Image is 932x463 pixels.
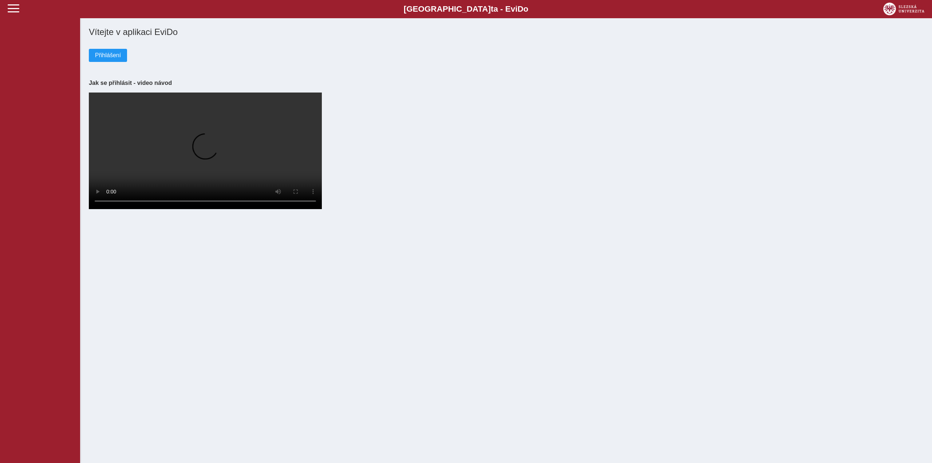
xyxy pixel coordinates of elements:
span: o [524,4,529,13]
b: [GEOGRAPHIC_DATA] a - Evi [22,4,910,14]
span: Přihlášení [95,52,121,59]
h3: Jak se přihlásit - video návod [89,79,923,86]
span: t [491,4,493,13]
button: Přihlášení [89,49,127,62]
h1: Vítejte v aplikaci EviDo [89,27,923,37]
span: D [517,4,523,13]
img: logo_web_su.png [883,3,924,15]
video: Your browser does not support the video tag. [89,93,322,209]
